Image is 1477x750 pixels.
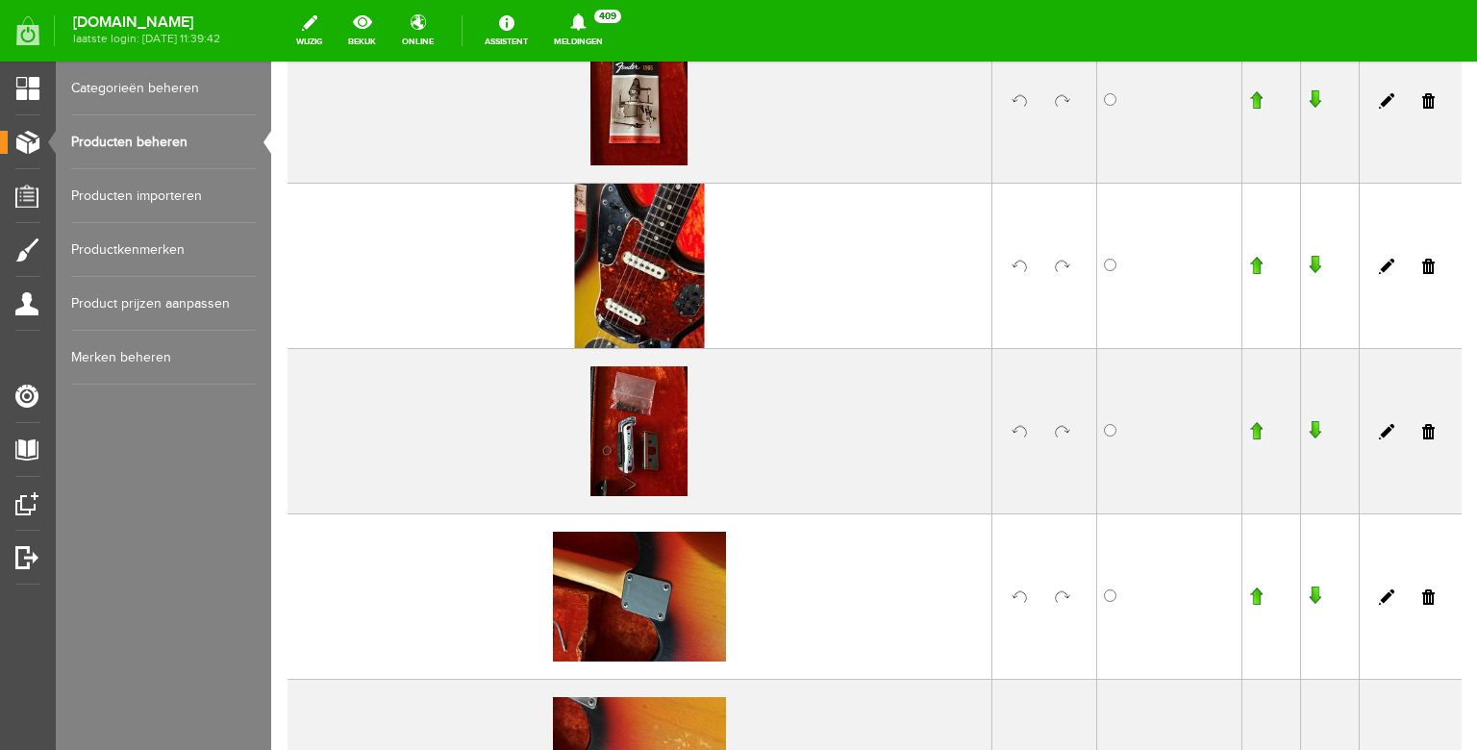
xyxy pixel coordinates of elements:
a: Assistent [473,10,539,52]
a: Meldingen409 [542,10,614,52]
strong: [DOMAIN_NAME] [73,17,220,28]
a: Productkenmerken [71,223,256,277]
a: Producten importeren [71,169,256,223]
a: wijzig [285,10,334,52]
a: online [390,10,445,52]
a: Bewerken [1108,197,1123,212]
a: Verwijderen [1151,32,1164,47]
a: Bewerken [1108,32,1123,47]
a: Verwijderen [1151,528,1164,543]
img: image00196.jpeg [282,470,455,600]
a: Bewerken [1108,362,1123,378]
img: image00199.jpeg [303,117,433,290]
span: 409 [594,10,621,23]
a: Verwijderen [1151,362,1164,378]
a: Producten beheren [71,115,256,169]
a: bekijk [337,10,388,52]
a: Product prijzen aanpassen [71,277,256,331]
img: image00202.jpeg [319,305,417,435]
a: Categorieën beheren [71,62,256,115]
a: Bewerken [1108,528,1123,543]
a: Merken beheren [71,331,256,385]
span: laatste login: [DATE] 11:39:42 [73,34,220,44]
a: Verwijderen [1151,197,1164,212]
